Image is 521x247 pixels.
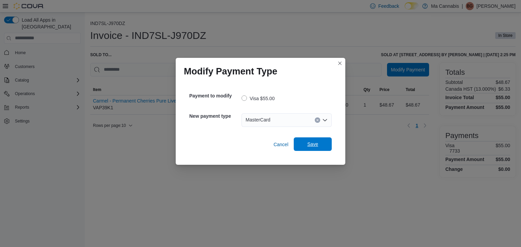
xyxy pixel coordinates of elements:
button: Save [294,137,332,151]
button: Clear input [315,117,320,123]
span: MasterCard [246,116,270,124]
label: Visa $55.00 [242,94,275,103]
span: Save [307,141,318,148]
h5: New payment type [189,109,240,123]
span: Cancel [273,141,288,148]
h5: Payment to modify [189,89,240,103]
button: Cancel [271,138,291,151]
button: Open list of options [322,117,328,123]
h1: Modify Payment Type [184,66,277,77]
button: Closes this modal window [336,59,344,67]
input: Accessible screen reader label [273,116,274,124]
